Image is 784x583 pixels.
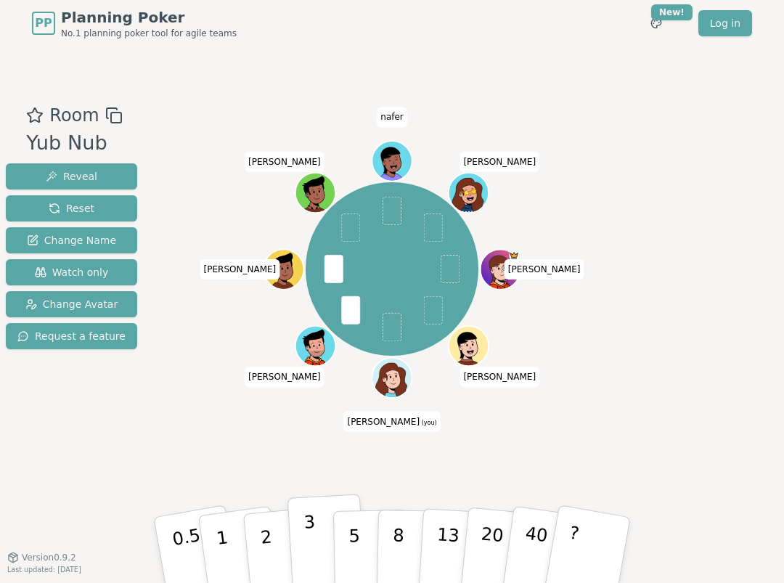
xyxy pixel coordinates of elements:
[505,259,584,280] span: Click to change your name
[32,7,237,39] a: PPPlanning PokerNo.1 planning poker tool for agile teams
[245,151,324,171] span: Click to change your name
[6,227,137,253] button: Change Name
[373,359,411,396] button: Click to change your avatar
[25,297,118,311] span: Change Avatar
[509,250,519,261] span: paul is the host
[6,259,137,285] button: Watch only
[61,28,237,39] span: No.1 planning poker tool for agile teams
[27,233,116,248] span: Change Name
[7,552,76,563] button: Version0.9.2
[7,566,81,574] span: Last updated: [DATE]
[420,419,437,425] span: (you)
[343,411,440,431] span: Click to change your name
[460,367,539,387] span: Click to change your name
[35,15,52,32] span: PP
[643,10,669,36] button: New!
[377,107,407,127] span: Click to change your name
[200,259,280,280] span: Click to change your name
[22,552,76,563] span: Version 0.9.2
[46,169,97,184] span: Reveal
[49,201,94,216] span: Reset
[6,163,137,189] button: Reveal
[460,151,539,171] span: Click to change your name
[49,102,99,129] span: Room
[651,4,693,20] div: New!
[6,195,137,221] button: Reset
[6,291,137,317] button: Change Avatar
[698,10,752,36] a: Log in
[26,102,44,129] button: Add as favourite
[26,129,122,158] div: Yub Nub
[6,323,137,349] button: Request a feature
[245,367,324,387] span: Click to change your name
[61,7,237,28] span: Planning Poker
[17,329,126,343] span: Request a feature
[35,265,109,280] span: Watch only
